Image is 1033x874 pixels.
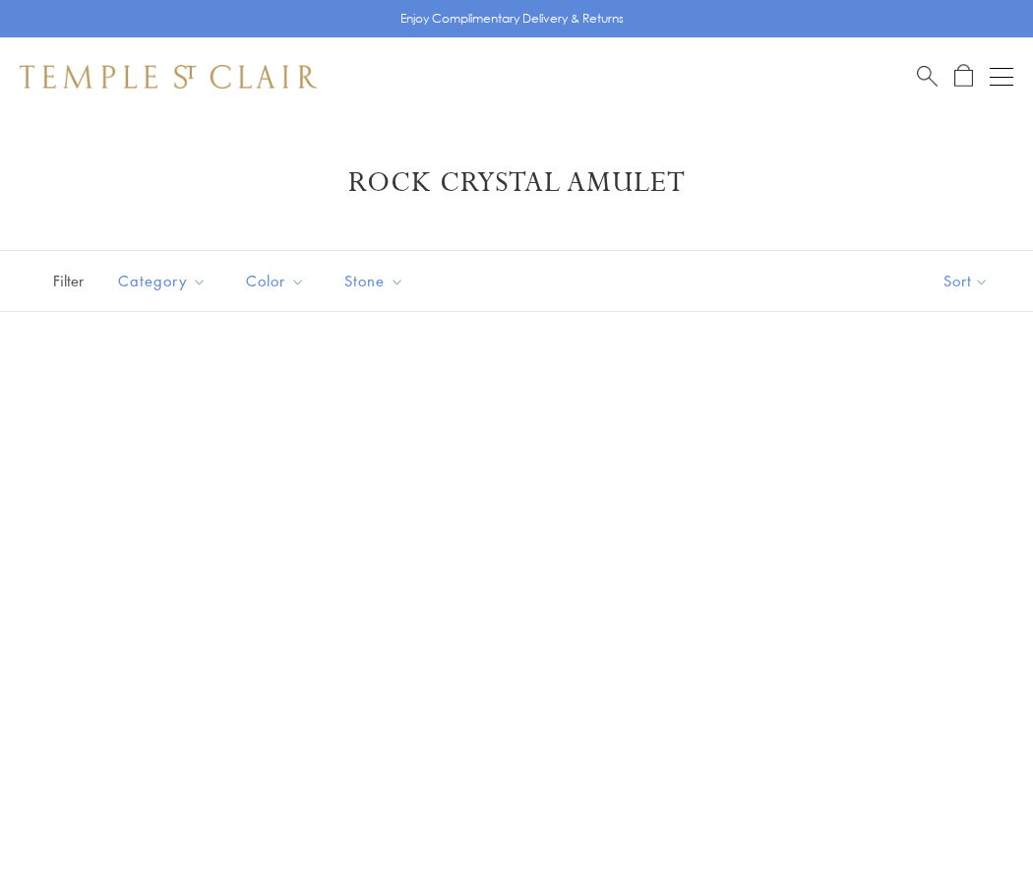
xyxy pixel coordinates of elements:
[20,65,317,89] img: Temple St. Clair
[330,259,419,303] button: Stone
[231,259,320,303] button: Color
[990,65,1013,89] button: Open navigation
[917,64,938,89] a: Search
[400,9,624,29] p: Enjoy Complimentary Delivery & Returns
[236,269,320,293] span: Color
[334,269,419,293] span: Stone
[954,64,973,89] a: Open Shopping Bag
[49,165,984,201] h1: Rock Crystal Amulet
[103,259,221,303] button: Category
[108,269,221,293] span: Category
[899,251,1033,311] button: Show sort by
